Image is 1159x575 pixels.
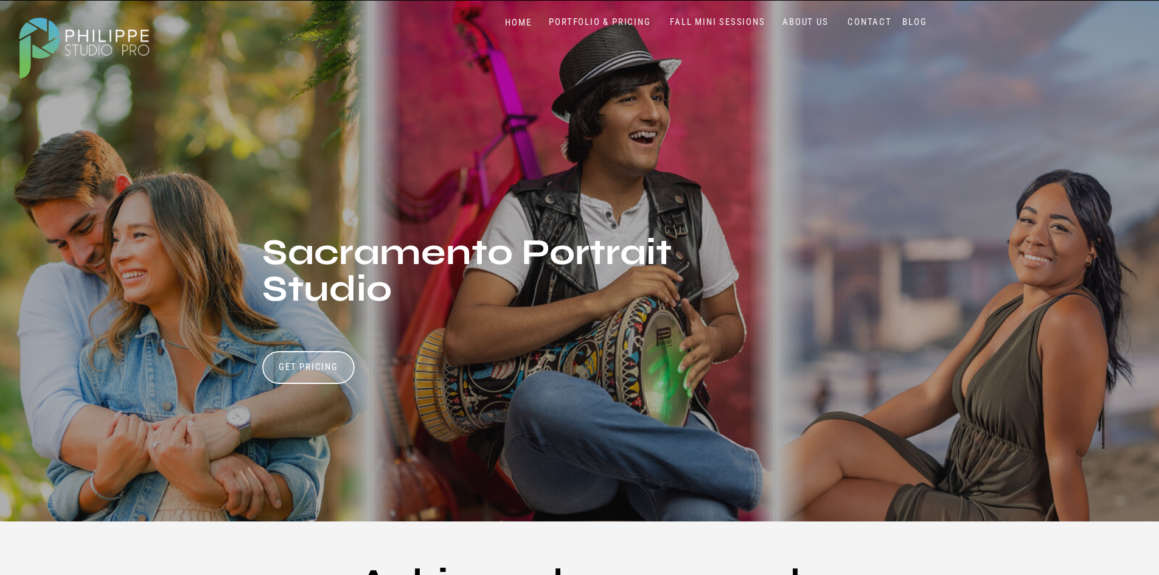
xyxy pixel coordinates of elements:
a: HOME [493,17,545,29]
h1: Sacramento Portrait Studio [262,234,675,355]
a: CONTACT [845,16,895,28]
a: PORTFOLIO & PRICING [545,16,656,28]
a: BLOG [900,16,930,28]
a: Get Pricing [275,361,343,376]
a: ABOUT US [780,16,832,28]
a: FALL MINI SESSIONS [667,16,768,28]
